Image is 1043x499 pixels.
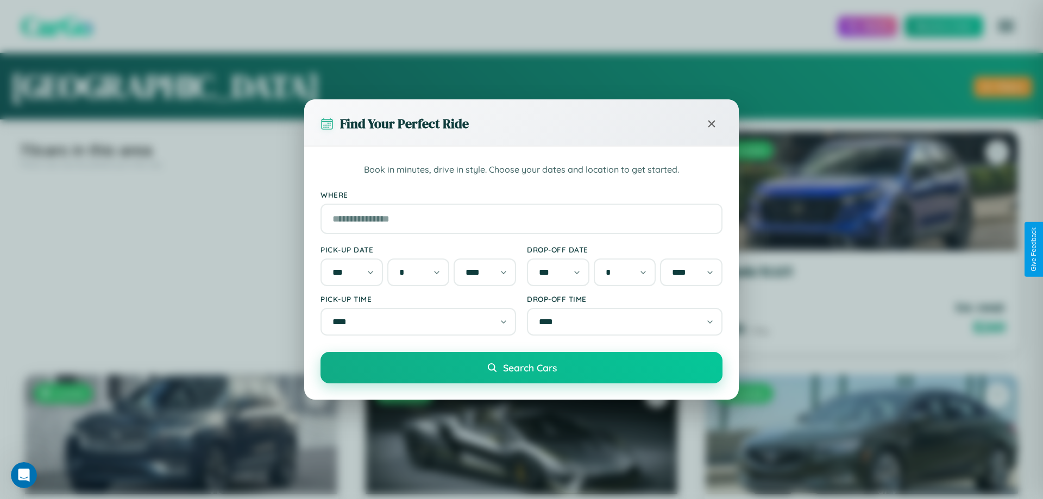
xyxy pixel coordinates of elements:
[321,294,516,304] label: Pick-up Time
[527,245,722,254] label: Drop-off Date
[321,190,722,199] label: Where
[321,163,722,177] p: Book in minutes, drive in style. Choose your dates and location to get started.
[527,294,722,304] label: Drop-off Time
[321,352,722,383] button: Search Cars
[503,362,557,374] span: Search Cars
[321,245,516,254] label: Pick-up Date
[340,115,469,132] h3: Find Your Perfect Ride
